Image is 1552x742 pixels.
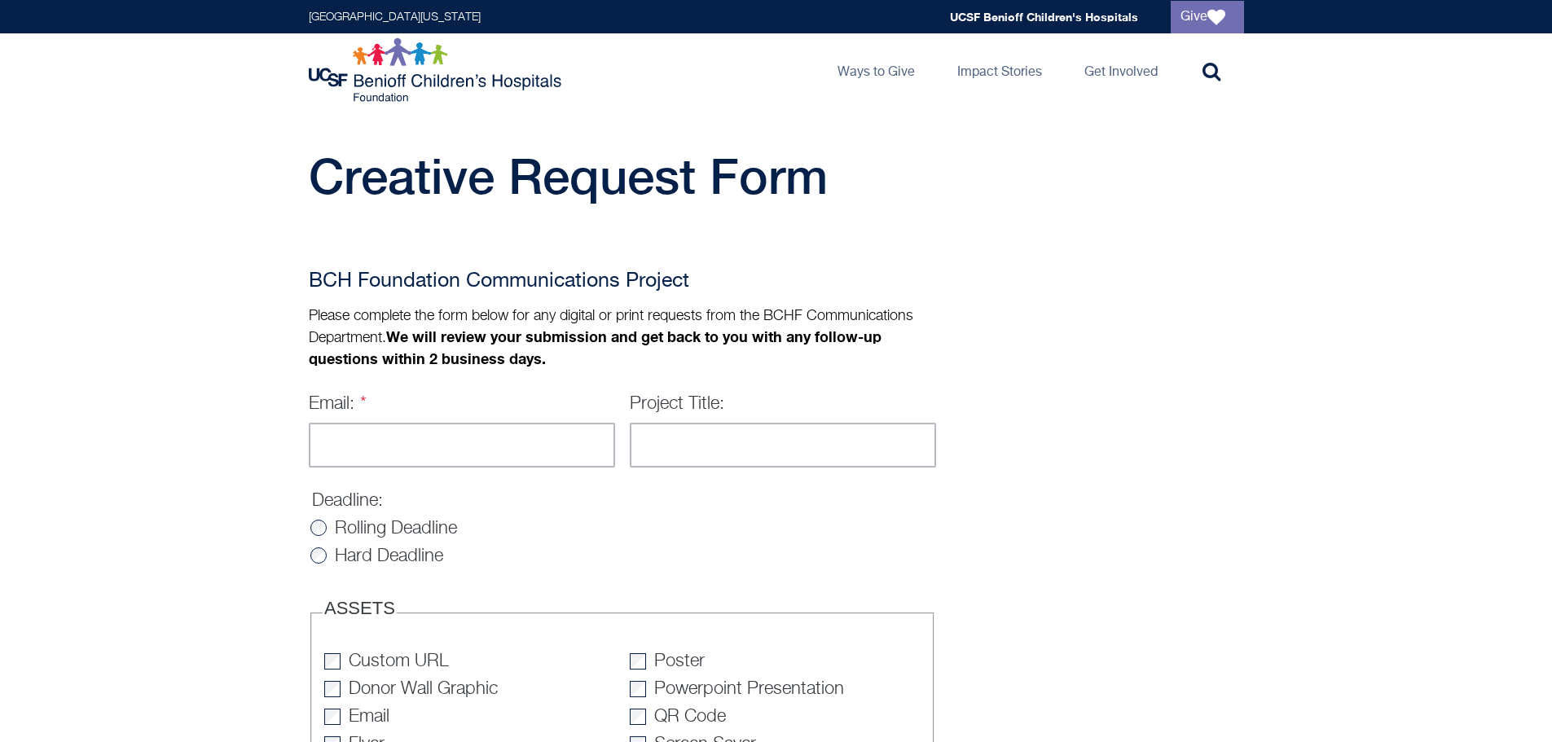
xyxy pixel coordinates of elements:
label: Rolling Deadline [335,520,457,538]
img: Logo for UCSF Benioff Children's Hospitals Foundation [309,37,565,103]
a: Ways to Give [824,33,928,107]
label: QR Code [654,708,726,726]
label: Donor Wall Graphic [349,680,498,698]
label: Deadline: [312,492,383,510]
span: Creative Request Form [309,147,828,204]
h2: BCH Foundation Communications Project [309,266,936,298]
a: [GEOGRAPHIC_DATA][US_STATE] [309,11,481,23]
a: Impact Stories [944,33,1055,107]
a: Get Involved [1071,33,1171,107]
label: Email [349,708,389,726]
label: Powerpoint Presentation [654,680,844,698]
label: Hard Deadline [335,547,443,565]
label: Custom URL [349,652,449,670]
a: UCSF Benioff Children's Hospitals [950,10,1138,24]
label: Project Title: [630,395,724,413]
label: Poster [654,652,705,670]
p: Please complete the form below for any digital or print requests from the BCHF Communications Dep... [309,306,936,371]
a: Give [1171,1,1244,33]
strong: We will review your submission and get back to you with any follow-up questions within 2 business... [309,327,882,367]
label: Email: [309,395,367,413]
label: ASSETS [324,599,395,617]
